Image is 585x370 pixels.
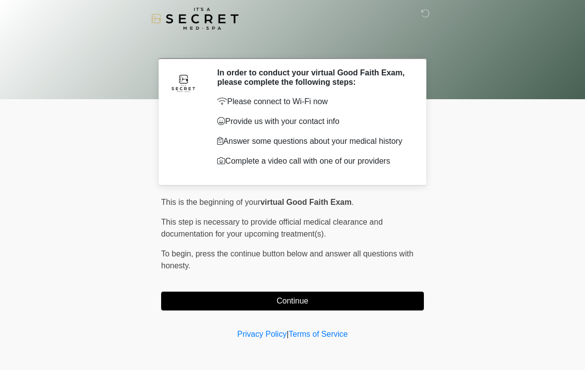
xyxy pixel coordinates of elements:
[217,96,409,108] p: Please connect to Wi-Fi now
[289,330,348,338] a: Terms of Service
[217,116,409,127] p: Provide us with your contact info
[154,36,431,54] h1: ‎ ‎
[151,7,238,30] img: It's A Secret Med Spa Logo
[161,198,260,206] span: This is the beginning of your
[161,249,195,258] span: To begin,
[217,135,409,147] p: Answer some questions about your medical history
[260,198,351,206] strong: virtual Good Faith Exam
[287,330,289,338] a: |
[217,68,409,87] h2: In order to conduct your virtual Good Faith Exam, please complete the following steps:
[351,198,353,206] span: .
[161,292,424,310] button: Continue
[237,330,287,338] a: Privacy Policy
[161,218,383,238] span: This step is necessary to provide official medical clearance and documentation for your upcoming ...
[161,249,413,270] span: press the continue button below and answer all questions with honesty.
[169,68,198,98] img: Agent Avatar
[217,155,409,167] p: Complete a video call with one of our providers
